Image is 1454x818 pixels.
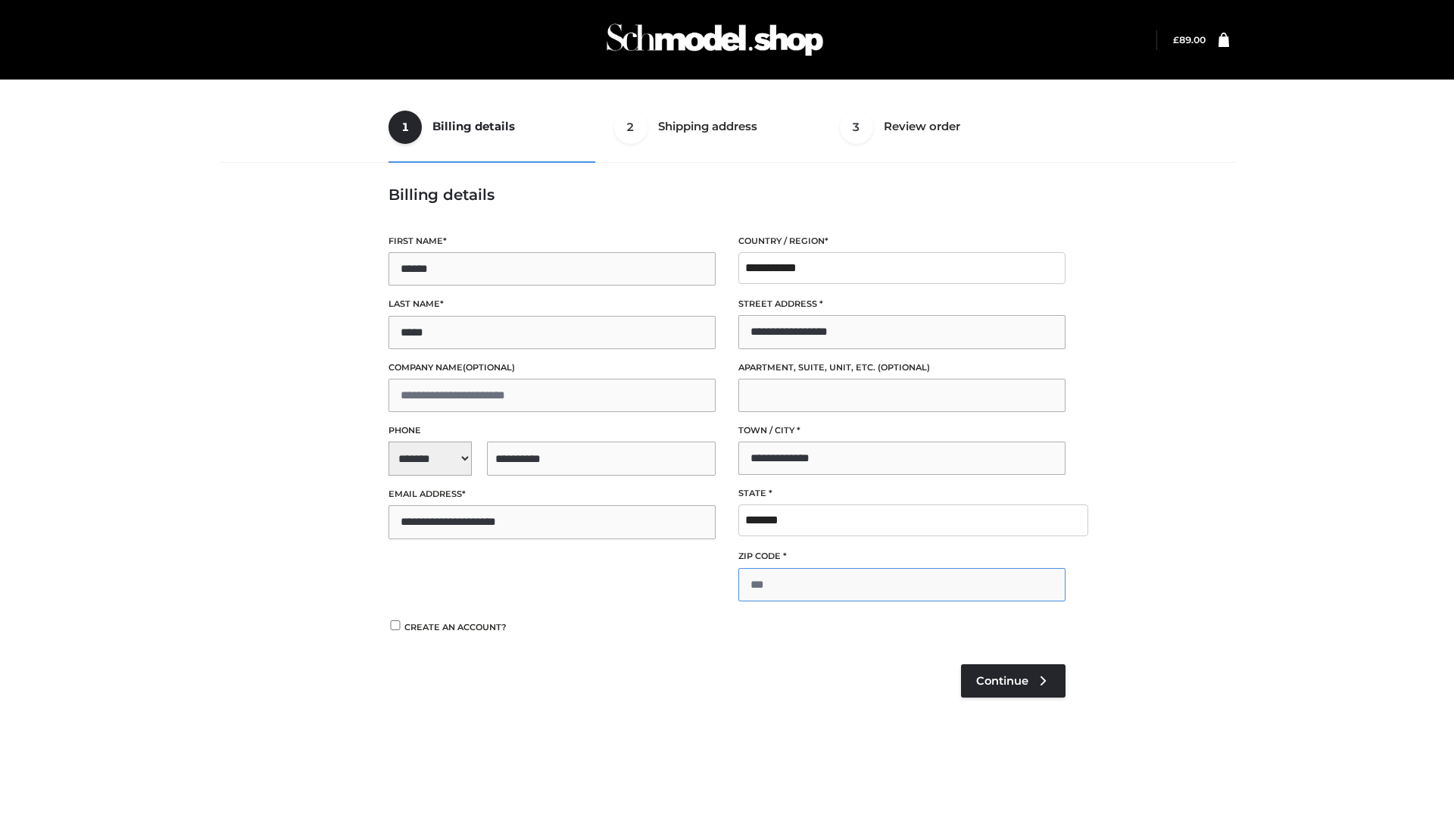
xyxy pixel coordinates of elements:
span: £ [1173,34,1179,45]
a: Continue [961,664,1066,698]
span: Create an account? [404,622,507,632]
input: Create an account? [388,620,402,630]
label: Company name [388,361,716,375]
span: (optional) [463,362,515,373]
span: Continue [976,674,1028,688]
label: Street address [738,297,1066,311]
img: Schmodel Admin 964 [601,10,828,70]
label: Country / Region [738,234,1066,248]
label: State [738,486,1066,501]
label: Email address [388,487,716,501]
label: Last name [388,297,716,311]
a: £89.00 [1173,34,1206,45]
label: Town / City [738,423,1066,438]
label: ZIP Code [738,549,1066,564]
h3: Billing details [388,186,1066,204]
bdi: 89.00 [1173,34,1206,45]
label: First name [388,234,716,248]
span: (optional) [878,362,930,373]
label: Apartment, suite, unit, etc. [738,361,1066,375]
label: Phone [388,423,716,438]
